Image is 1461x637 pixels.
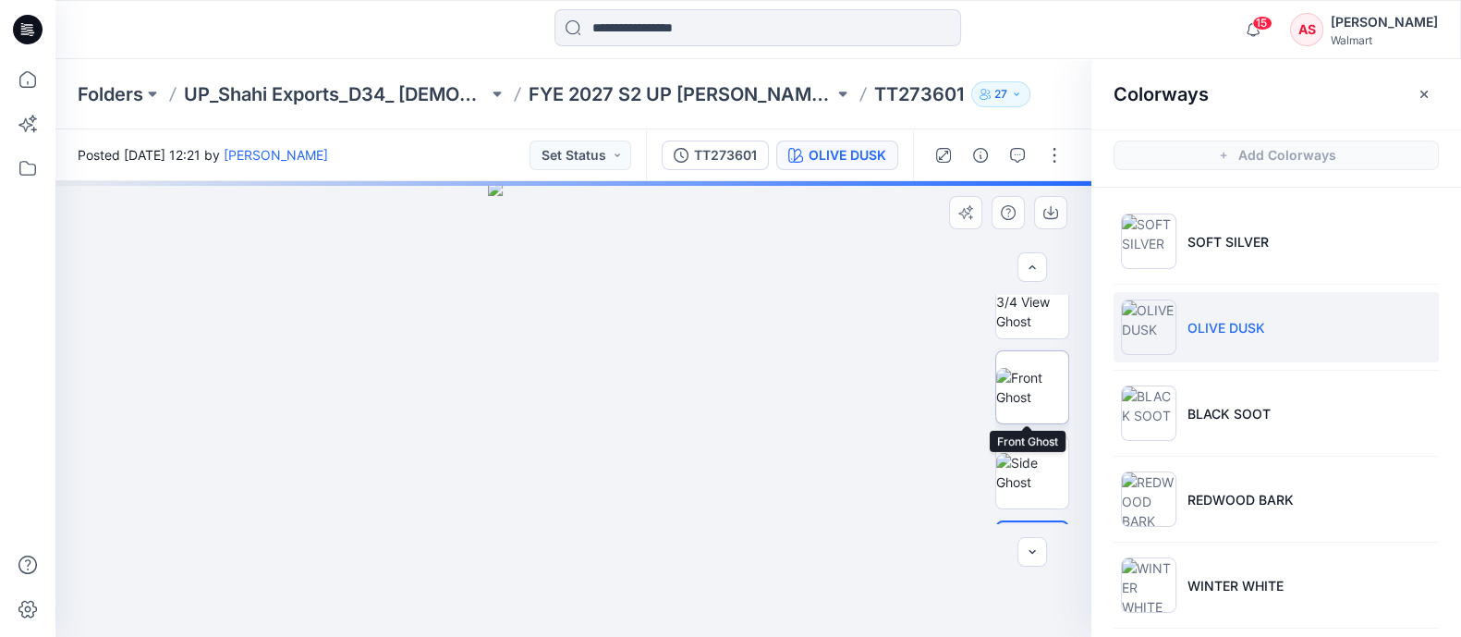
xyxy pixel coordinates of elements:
img: Side Ghost [996,453,1068,492]
button: OLIVE DUSK [776,141,898,170]
p: 27 [994,84,1007,104]
img: BLACK SOOT [1121,386,1176,441]
button: Details [966,141,995,170]
button: TT273601 [662,141,769,170]
span: 15 [1252,16,1272,31]
img: Front Ghost [996,368,1068,407]
a: Folders [78,81,143,107]
img: WINTER WHITE [1121,557,1176,613]
p: OLIVE DUSK [1187,318,1265,337]
a: UP_Shahi Exports_D34_ [DEMOGRAPHIC_DATA] Bottoms [184,81,488,107]
p: TT273601 [874,81,964,107]
div: AS [1290,13,1323,46]
p: SOFT SILVER [1187,232,1269,251]
div: OLIVE DUSK [809,145,886,165]
img: eyJhbGciOiJIUzI1NiIsImtpZCI6IjAiLCJzbHQiOiJzZXMiLCJ0eXAiOiJKV1QifQ.eyJkYXRhIjp7InR5cGUiOiJzdG9yYW... [488,181,659,637]
h2: Colorways [1114,83,1209,105]
img: REDWOOD BARK [1121,472,1176,527]
a: FYE 2027 S2 UP [PERSON_NAME] [PERSON_NAME] [529,81,833,107]
p: REDWOOD BARK [1187,490,1294,509]
p: BLACK SOOT [1187,404,1271,423]
img: SOFT SILVER [1121,214,1176,269]
div: TT273601 [694,145,757,165]
div: Walmart [1331,33,1438,47]
img: Colorway 3/4 View Ghost [996,273,1068,331]
a: [PERSON_NAME] [224,147,328,163]
div: [PERSON_NAME] [1331,11,1438,33]
button: 27 [971,81,1030,107]
img: OLIVE DUSK [1121,300,1176,355]
p: WINTER WHITE [1187,576,1284,595]
span: Posted [DATE] 12:21 by [78,145,328,165]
